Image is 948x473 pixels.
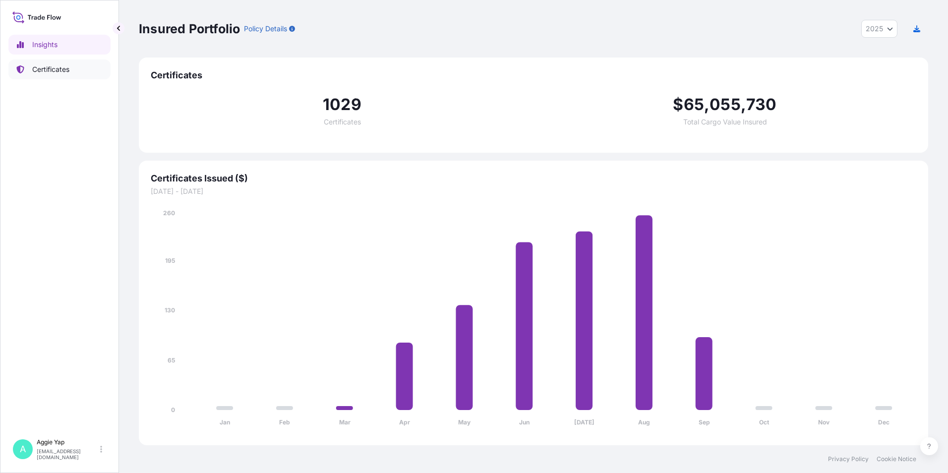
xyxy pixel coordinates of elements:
tspan: Dec [878,418,889,426]
span: [DATE] - [DATE] [151,186,916,196]
a: Insights [8,35,111,55]
span: 65 [684,97,704,113]
span: , [741,97,746,113]
p: [EMAIL_ADDRESS][DOMAIN_NAME] [37,448,98,460]
tspan: 260 [163,209,175,217]
tspan: 195 [165,257,175,264]
tspan: Feb [279,418,290,426]
tspan: [DATE] [574,418,594,426]
button: Year Selector [861,20,897,38]
tspan: Oct [759,418,770,426]
span: , [704,97,710,113]
tspan: Jan [220,418,230,426]
tspan: 65 [168,356,175,364]
tspan: Sep [699,418,710,426]
span: Certificates Issued ($) [151,173,916,184]
tspan: 0 [171,406,175,414]
p: Certificates [32,64,69,74]
tspan: Nov [818,418,830,426]
tspan: Apr [399,418,410,426]
span: 2025 [866,24,883,34]
a: Privacy Policy [828,455,869,463]
span: 1029 [323,97,361,113]
a: Cookie Notice [877,455,916,463]
span: Certificates [151,69,916,81]
span: A [20,444,26,454]
p: Insights [32,40,58,50]
p: Aggie Yap [37,438,98,446]
span: 730 [746,97,777,113]
tspan: May [458,418,471,426]
span: Certificates [324,118,361,125]
span: $ [673,97,683,113]
tspan: 130 [165,306,175,314]
tspan: Aug [638,418,650,426]
span: Total Cargo Value Insured [683,118,767,125]
tspan: Jun [519,418,530,426]
p: Policy Details [244,24,287,34]
a: Certificates [8,59,111,79]
span: 055 [710,97,741,113]
tspan: Mar [339,418,351,426]
p: Insured Portfolio [139,21,240,37]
